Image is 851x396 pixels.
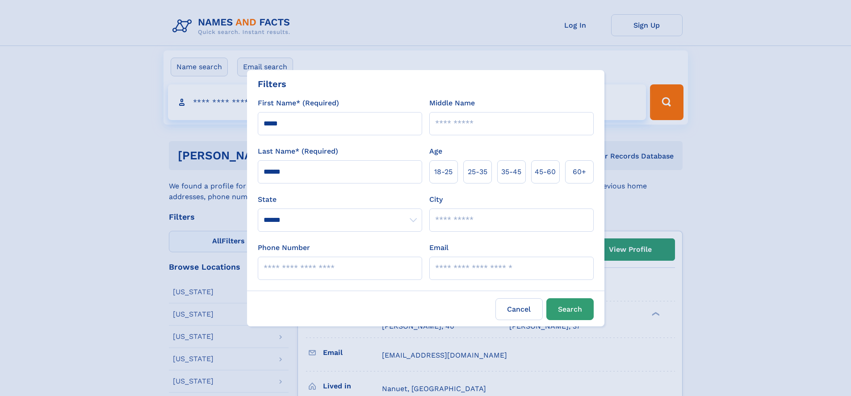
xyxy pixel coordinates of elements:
[429,98,475,108] label: Middle Name
[258,146,338,157] label: Last Name* (Required)
[258,242,310,253] label: Phone Number
[258,194,422,205] label: State
[495,298,543,320] label: Cancel
[429,242,449,253] label: Email
[429,194,443,205] label: City
[429,146,442,157] label: Age
[501,167,521,177] span: 35‑45
[546,298,594,320] button: Search
[535,167,556,177] span: 45‑60
[573,167,586,177] span: 60+
[258,98,339,108] label: First Name* (Required)
[434,167,453,177] span: 18‑25
[468,167,487,177] span: 25‑35
[258,77,286,91] div: Filters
